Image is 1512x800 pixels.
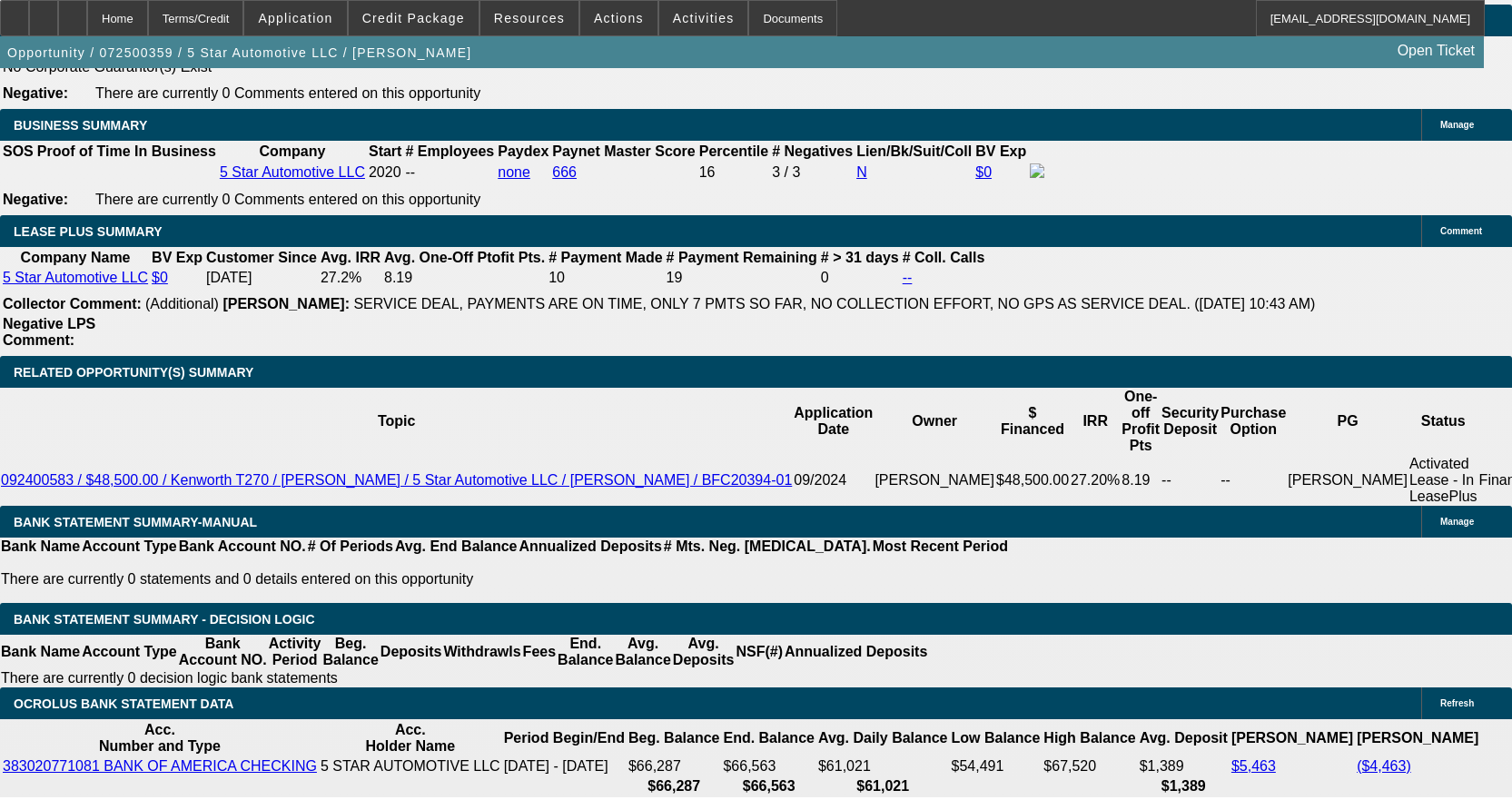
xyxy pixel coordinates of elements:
[320,269,381,287] td: 27.2%
[580,1,657,35] button: Actions
[666,269,818,287] td: 19
[1440,698,1474,708] span: Refresh
[405,164,415,180] span: --
[258,11,332,25] span: Application
[995,388,1070,455] th: $ Financed
[2,721,318,756] th: Acc. Number and Type
[667,250,817,265] b: # Payment Remaining
[494,11,565,25] span: Resources
[1139,721,1229,756] th: Avg. Deposit
[874,455,995,506] td: [PERSON_NAME]
[353,296,1315,311] span: SERVICE DEAL, PAYMENTS ARE ON TIME, ONLY 7 PMTS SO FAR, NO COLLECTION EFFORT, NO GPS AS SERVICE D...
[307,538,394,556] th: # Of Periods
[220,164,365,180] a: 5 Star Automotive LLC
[178,538,307,556] th: Bank Account NO.
[1287,455,1408,506] td: [PERSON_NAME]
[975,164,992,180] a: $0
[503,721,626,756] th: Period Begin/End
[557,635,614,669] th: End. Balance
[614,635,671,669] th: Avg. Balance
[1139,757,1229,775] td: $1,389
[1139,777,1229,795] th: $1,389
[1161,388,1220,455] th: Security Deposit
[368,163,402,183] td: 2020
[1043,721,1136,756] th: High Balance
[95,85,480,101] span: There are currently 0 Comments entered on this opportunity
[784,635,928,669] th: Annualized Deposits
[772,164,853,181] div: 3 / 3
[1408,388,1478,455] th: Status
[206,250,317,265] b: Customer Since
[903,250,985,265] b: # Coll. Calls
[3,270,148,285] a: 5 Star Automotive LLC
[722,757,815,775] td: $66,563
[498,143,548,159] b: Paydex
[14,224,163,239] span: LEASE PLUS SUMMARY
[552,143,695,159] b: Paynet Master Score
[975,143,1026,159] b: BV Exp
[152,270,168,285] a: $0
[1231,758,1276,774] a: $5,463
[205,269,318,287] td: [DATE]
[663,538,872,556] th: # Mts. Neg. [MEDICAL_DATA].
[722,721,815,756] th: End. Balance
[3,758,317,774] a: 383020771081 BANK OF AMERICA CHECKING
[268,635,322,669] th: Activity Period
[548,269,663,287] td: 10
[628,757,720,775] td: $66,287
[394,538,519,556] th: Avg. End Balance
[951,757,1042,775] td: $54,491
[1030,163,1044,178] img: facebook-icon.png
[2,143,35,161] th: SOS
[81,635,178,669] th: Account Type
[772,143,853,159] b: # Negatives
[1230,721,1354,756] th: [PERSON_NAME]
[1440,120,1474,130] span: Manage
[503,757,626,775] td: [DATE] - [DATE]
[699,164,768,181] div: 16
[14,612,315,627] span: Bank Statement Summary - Decision Logic
[903,270,913,285] a: --
[7,45,471,60] span: Opportunity / 072500359 / 5 Star Automotive LLC / [PERSON_NAME]
[1070,388,1121,455] th: IRR
[259,143,325,159] b: Company
[817,777,949,795] th: $61,021
[1043,757,1136,775] td: $67,520
[821,250,899,265] b: # > 31 days
[1121,388,1161,455] th: One-off Profit Pts
[722,777,815,795] th: $66,563
[3,85,68,101] b: Negative:
[995,455,1070,506] td: $48,500.00
[81,538,178,556] th: Account Type
[548,250,662,265] b: # Payment Made
[380,635,443,669] th: Deposits
[628,777,720,795] th: $66,287
[498,164,530,180] a: none
[552,164,577,180] a: 666
[673,11,735,25] span: Activities
[21,250,131,265] b: Company Name
[672,635,736,669] th: Avg. Deposits
[1,472,792,488] a: 092400583 / $48,500.00 / Kenworth T270 / [PERSON_NAME] / 5 Star Automotive LLC / [PERSON_NAME] / ...
[384,250,545,265] b: Avg. One-Off Ptofit Pts.
[14,118,147,133] span: BUSINESS SUMMARY
[480,1,578,35] button: Resources
[321,250,380,265] b: Avg. IRR
[383,269,546,287] td: 8.19
[222,296,350,311] b: [PERSON_NAME]:
[1440,226,1482,236] span: Comment
[856,164,867,180] a: N
[178,635,268,669] th: Bank Account NO.
[1390,35,1482,66] a: Open Ticket
[1220,388,1287,455] th: Purchase Option
[3,296,142,311] b: Collector Comment:
[628,721,720,756] th: Beg. Balance
[442,635,521,669] th: Withdrawls
[874,388,995,455] th: Owner
[320,721,501,756] th: Acc. Holder Name
[820,269,900,287] td: 0
[522,635,557,669] th: Fees
[951,721,1042,756] th: Low Balance
[594,11,644,25] span: Actions
[3,192,68,207] b: Negative:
